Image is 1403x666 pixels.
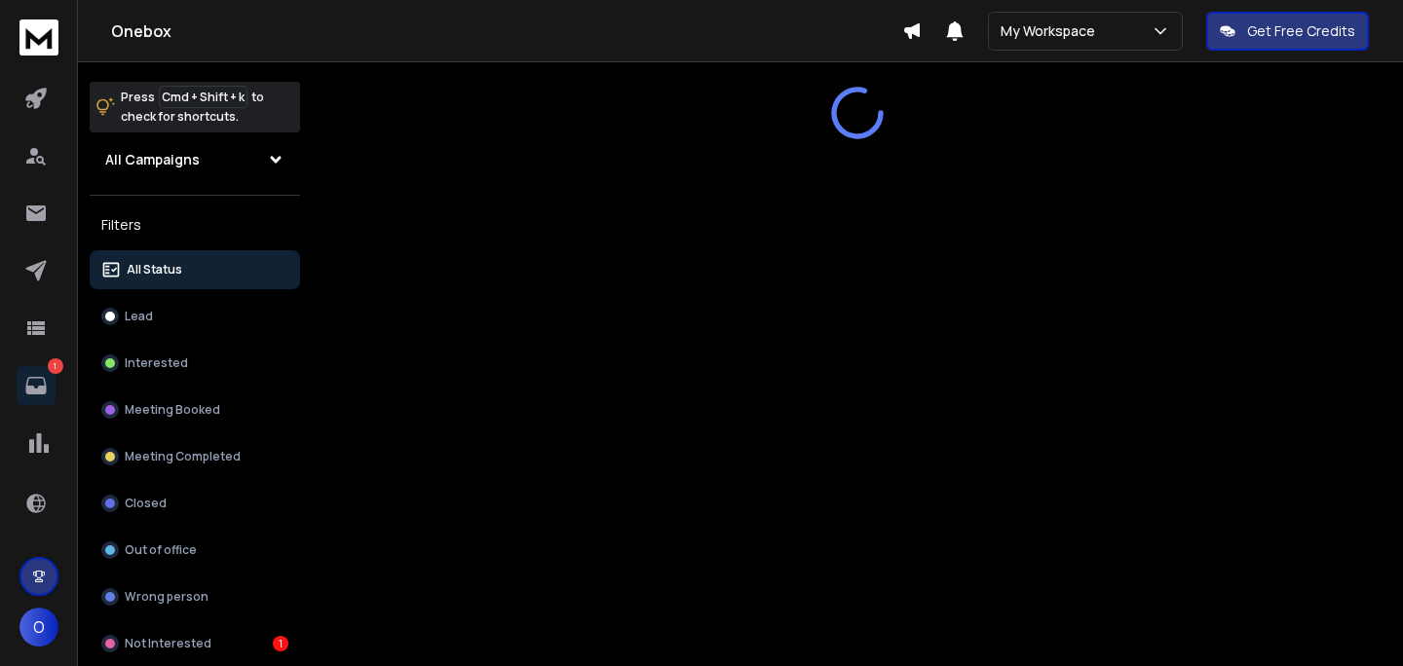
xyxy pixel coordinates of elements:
[90,624,300,663] button: Not Interested1
[159,86,247,108] span: Cmd + Shift + k
[127,262,182,277] p: All Status
[1001,21,1103,41] p: My Workspace
[273,636,288,651] div: 1
[121,88,264,127] p: Press to check for shortcuts.
[125,496,167,511] p: Closed
[105,150,200,169] h1: All Campaigns
[1206,12,1369,51] button: Get Free Credits
[17,366,56,405] a: 1
[125,355,188,371] p: Interested
[111,19,902,43] h1: Onebox
[90,437,300,476] button: Meeting Completed
[125,309,153,324] p: Lead
[90,390,300,429] button: Meeting Booked
[19,19,58,55] img: logo
[125,449,241,464] p: Meeting Completed
[1247,21,1355,41] p: Get Free Credits
[90,140,300,179] button: All Campaigns
[90,297,300,336] button: Lead
[125,636,211,651] p: Not Interested
[90,211,300,239] h3: Filters
[125,402,220,418] p: Meeting Booked
[90,484,300,523] button: Closed
[48,358,63,374] p: 1
[90,344,300,383] button: Interested
[125,542,197,558] p: Out of office
[90,250,300,289] button: All Status
[90,577,300,616] button: Wrong person
[19,608,58,647] button: O
[125,589,209,605] p: Wrong person
[90,531,300,570] button: Out of office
